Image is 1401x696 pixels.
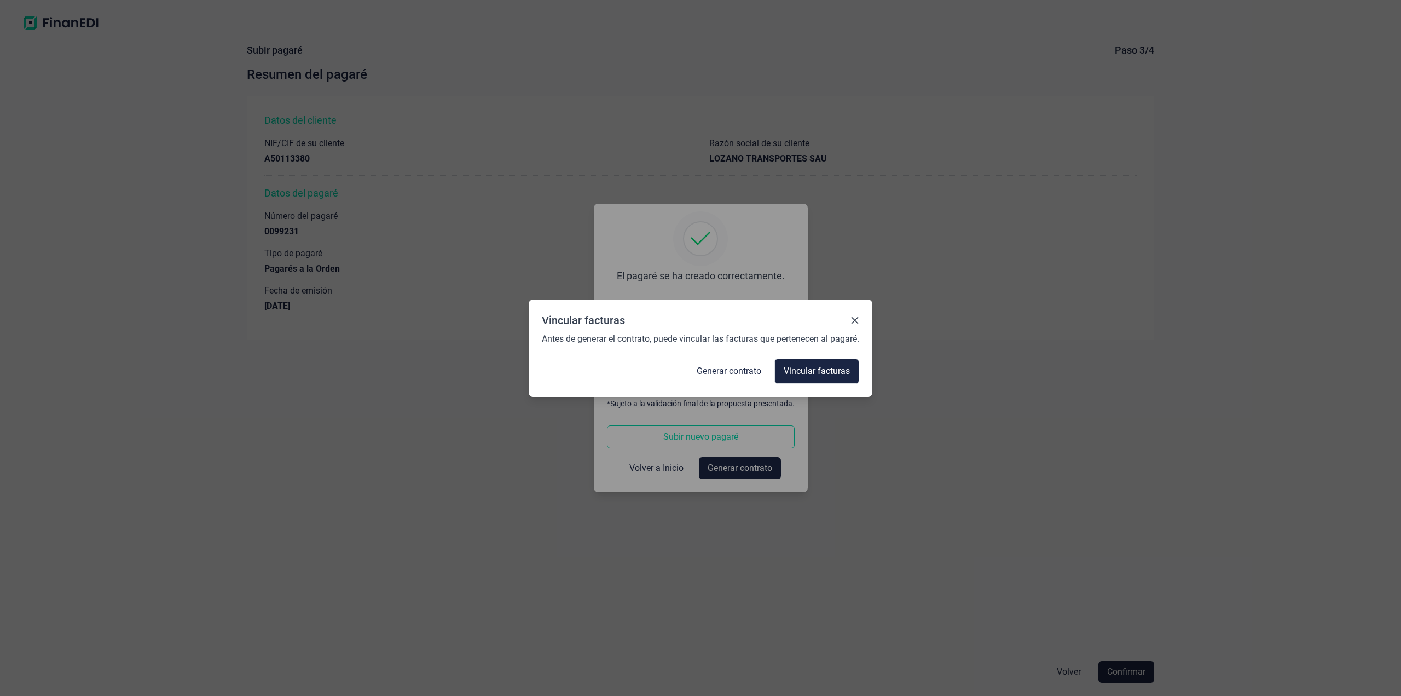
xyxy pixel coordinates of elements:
span: Antes de generar el contrato, puede vincular las facturas que pertenecen al pagaré. [542,332,859,346]
button: Close [850,316,859,325]
button: Generar contrato [688,359,770,384]
div: Vincular facturas [542,313,625,328]
span: Generar contrato [697,365,761,378]
button: Vincular facturas [774,359,859,384]
span: Vincular facturas [784,365,850,378]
